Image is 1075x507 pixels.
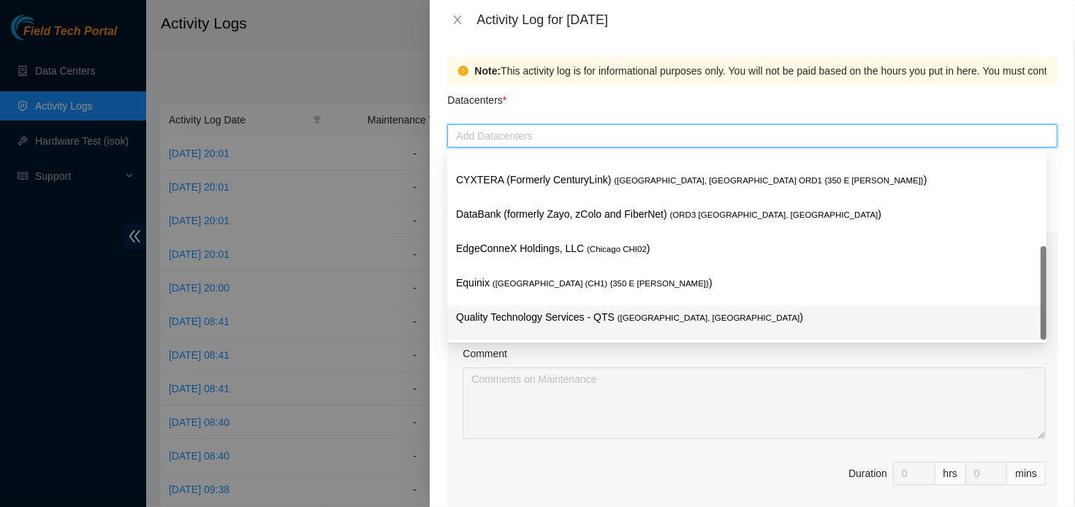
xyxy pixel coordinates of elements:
span: ( [GEOGRAPHIC_DATA], [GEOGRAPHIC_DATA] ORD1 {350 E [PERSON_NAME]} [614,176,924,185]
span: ( [GEOGRAPHIC_DATA] (CH1) {350 E [PERSON_NAME]} [493,279,709,288]
label: Comment [463,346,507,362]
p: DataBank (formerly Zayo, zColo and FiberNet) ) [456,206,1038,223]
p: Equinix ) [456,275,1038,291]
span: ( Chicago CHI02 [587,245,647,254]
strong: Note: [474,63,501,79]
button: Close [447,13,468,27]
div: hrs [935,462,966,485]
span: ( ORD3 [GEOGRAPHIC_DATA], [GEOGRAPHIC_DATA] [670,210,878,219]
p: Datacenters [447,85,506,108]
textarea: Comment [463,367,1046,439]
div: mins [1007,462,1046,485]
p: EdgeConneX Holdings, LLC ) [456,240,1038,257]
span: close [452,14,463,26]
div: Duration [848,465,887,481]
span: exclamation-circle [458,66,468,76]
span: ( [GEOGRAPHIC_DATA], [GEOGRAPHIC_DATA] [618,313,800,322]
div: Activity Log for [DATE] [476,12,1057,28]
p: Quality Technology Services - QTS ) [456,309,1038,326]
p: CYXTERA (Formerly CenturyLink) ) [456,172,1038,188]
